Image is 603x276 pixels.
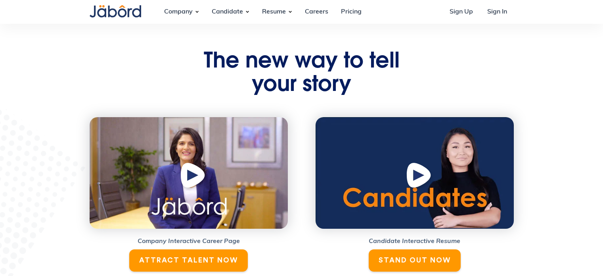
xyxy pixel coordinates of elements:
[379,256,451,265] div: STAND OUT NOW
[90,117,288,229] img: Company Career Page
[256,1,292,23] div: Resume
[335,1,368,23] a: Pricing
[193,51,411,98] h1: The new way to tell your story
[316,117,514,229] a: open lightbox
[158,1,199,23] div: Company
[443,1,479,23] a: Sign Up
[139,256,238,265] div: ATTRACT TALENT NOW
[299,1,335,23] a: Careers
[205,1,249,23] div: Candidate
[369,249,461,271] a: STAND OUT NOW
[316,117,514,229] img: Candidate Thumbnail
[405,162,435,193] img: Play Button
[90,5,141,17] img: Jabord
[481,1,513,23] a: Sign In
[90,237,288,246] h5: Company Interactive Career Page
[316,237,514,246] h5: Candidate Interactive Resume
[129,249,248,271] a: ATTRACT TALENT NOW
[179,162,209,193] img: Play Button
[90,117,288,229] a: open lightbox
